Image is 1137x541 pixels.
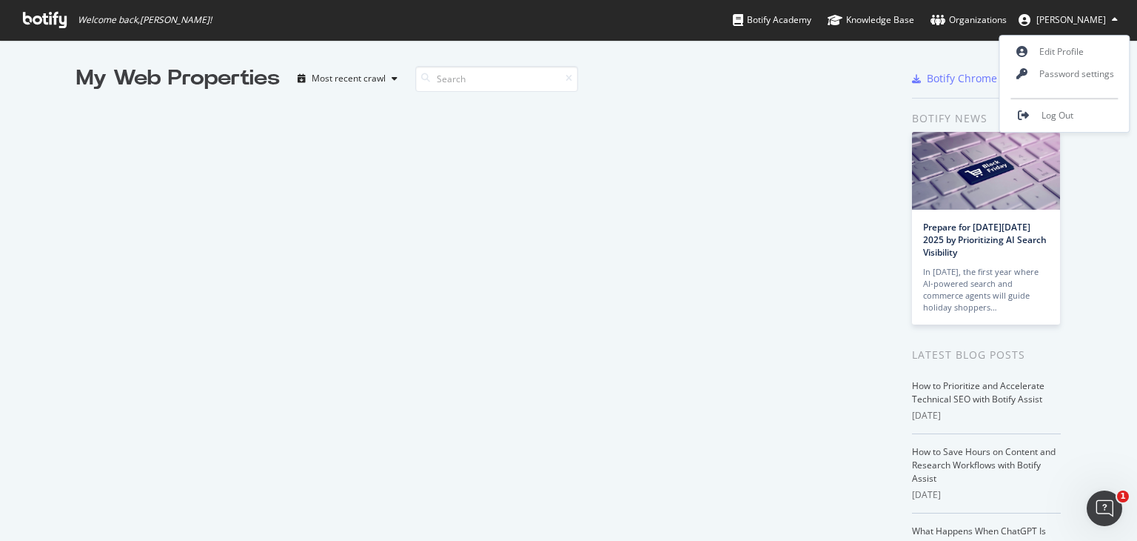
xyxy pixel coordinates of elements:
div: Latest Blog Posts [912,347,1061,363]
span: Saillant Raphael [1036,13,1106,26]
a: Edit Profile [1000,41,1130,63]
button: Most recent crawl [292,67,403,90]
div: Organizations [930,13,1007,27]
div: In [DATE], the first year where AI-powered search and commerce agents will guide holiday shoppers… [923,266,1049,313]
span: Welcome back, [PERSON_NAME] ! [78,14,212,26]
span: 1 [1117,491,1129,502]
div: Botify Chrome Plugin [927,71,1031,86]
span: Log Out [1042,110,1073,122]
div: Most recent crawl [312,74,386,83]
div: [DATE] [912,409,1061,422]
a: Log Out [1000,104,1130,127]
button: [PERSON_NAME] [1007,8,1130,32]
div: Botify Academy [733,13,811,27]
a: Botify Chrome Plugin [912,71,1031,86]
div: Knowledge Base [828,13,914,27]
a: Password settings [1000,63,1130,85]
img: Prepare for Black Friday 2025 by Prioritizing AI Search Visibility [912,132,1060,210]
a: How to Prioritize and Accelerate Technical SEO with Botify Assist [912,379,1044,405]
a: How to Save Hours on Content and Research Workflows with Botify Assist [912,445,1056,485]
div: Botify news [912,110,1061,127]
div: My Web Properties [76,64,280,93]
iframe: Intercom live chat [1087,491,1122,526]
a: Prepare for [DATE][DATE] 2025 by Prioritizing AI Search Visibility [923,221,1047,259]
div: [DATE] [912,488,1061,502]
input: Search [415,66,578,92]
